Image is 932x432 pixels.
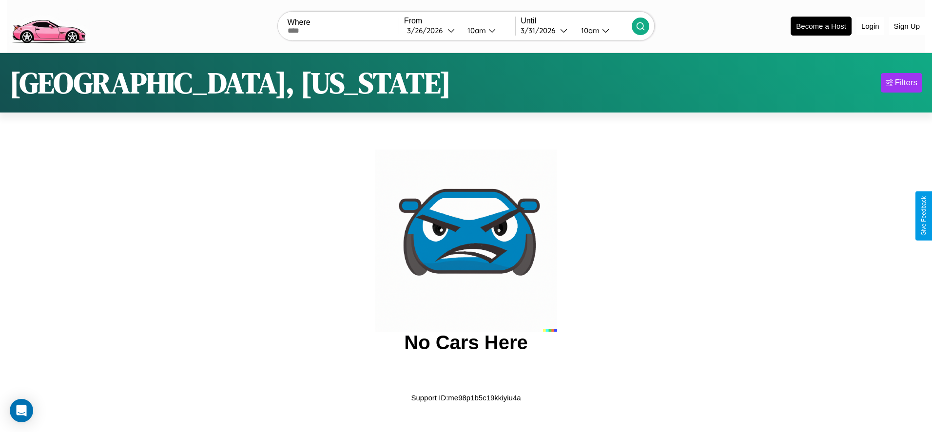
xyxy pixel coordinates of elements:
h1: [GEOGRAPHIC_DATA], [US_STATE] [10,63,451,103]
div: 3 / 31 / 2026 [521,26,560,35]
p: Support ID: me98p1b5c19kkiyiu4a [411,391,521,404]
button: Become a Host [791,17,852,36]
div: Give Feedback [920,196,927,236]
label: From [404,17,515,25]
div: 10am [463,26,488,35]
button: Sign Up [889,17,925,35]
button: 10am [460,25,515,36]
button: Login [856,17,884,35]
div: Filters [895,78,917,88]
div: 3 / 26 / 2026 [407,26,447,35]
img: logo [7,5,90,46]
label: Where [288,18,399,27]
button: Filters [881,73,922,93]
img: car [375,150,557,332]
div: 10am [576,26,602,35]
button: 10am [573,25,632,36]
div: Open Intercom Messenger [10,399,33,422]
label: Until [521,17,632,25]
button: 3/26/2026 [404,25,460,36]
h2: No Cars Here [404,332,527,354]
